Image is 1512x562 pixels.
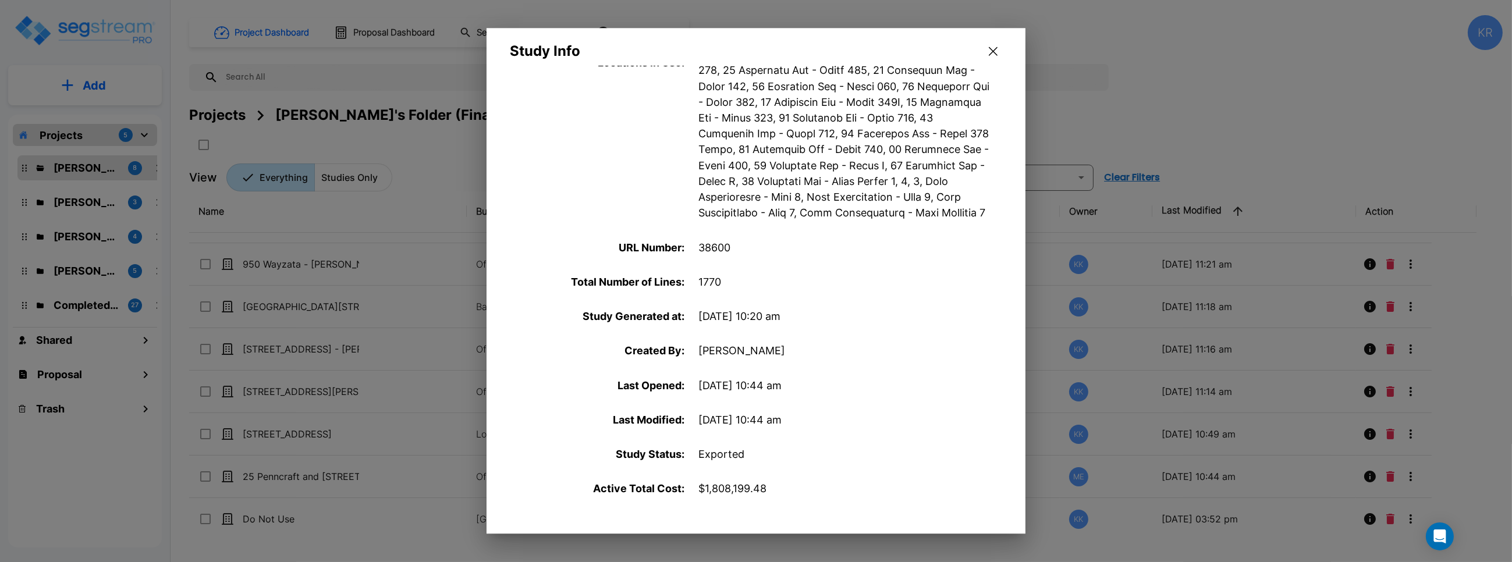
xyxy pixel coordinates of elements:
[698,240,989,255] p: 38600
[510,308,684,324] p: Study Generated at :
[510,378,684,393] p: Last Opened :
[698,343,989,359] p: [PERSON_NAME]
[698,446,989,462] p: Exported
[510,55,684,70] p: Locations in Use :
[510,446,684,462] p: Study Status :
[510,274,684,290] p: Total Number of Lines :
[698,412,989,428] p: [DATE] 10:44 am
[698,378,989,393] p: [DATE] 10:44 am
[510,240,684,255] p: URL Number :
[1426,522,1454,550] div: Open Intercom Messenger
[698,308,989,324] p: [DATE] 10:20 am
[510,343,684,359] p: Created By :
[510,42,580,61] p: Study Info
[698,274,989,290] p: 1770
[698,481,989,497] p: $1,808,199.48
[510,481,684,497] p: Active Total Cost :
[510,412,684,428] p: Last Modified :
